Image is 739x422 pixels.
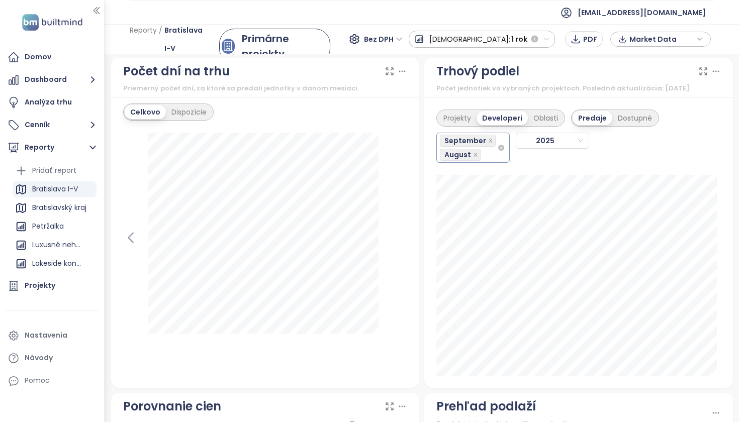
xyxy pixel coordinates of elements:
[25,329,67,342] div: Nastavenia
[578,1,706,25] span: [EMAIL_ADDRESS][DOMAIN_NAME]
[13,200,97,216] div: Bratislavský kraj
[25,279,55,292] div: Projekty
[440,135,496,147] span: September
[583,34,597,45] span: PDF
[616,32,705,47] div: button
[473,152,478,157] span: close
[436,83,721,93] div: Počet jednotiek vo vybraných projektoch. Posledná aktualizácia: [DATE]
[130,21,157,57] span: Reporty
[32,164,76,177] div: Pridať report
[5,70,99,90] button: Dashboard
[13,163,97,179] div: Pridať report
[242,31,321,61] div: Primárne projekty
[219,29,330,64] a: primary
[25,352,53,364] div: Návody
[364,32,403,47] span: Bez DPH
[13,237,97,253] div: Luxusné nehnuteľnosti
[5,371,99,391] div: Pomoc
[166,105,212,119] div: Dispozície
[565,31,603,47] button: PDF
[436,62,519,81] div: Trhový podiel
[488,138,493,143] span: close
[32,239,84,251] div: Luxusné nehnuteľnosti
[13,219,97,235] div: Petržalka
[511,30,527,48] span: 1 rok
[528,111,564,125] div: Oblasti
[125,105,166,119] div: Celkovo
[123,397,221,416] div: Porovnanie cien
[477,111,528,125] div: Developeri
[159,21,162,57] span: /
[32,201,86,214] div: Bratislavský kraj
[5,348,99,368] a: Návody
[32,257,84,270] div: Lakeside konkurencia
[13,181,97,197] div: Bratislava I-V
[25,51,51,63] div: Domov
[436,397,536,416] div: Prehľad podlaží
[429,30,510,48] span: [DEMOGRAPHIC_DATA]:
[438,111,477,125] div: Projekty
[409,31,556,48] button: [DEMOGRAPHIC_DATA]:1 rok
[5,326,99,346] a: Nastavenia
[444,135,486,146] span: September
[519,133,580,148] span: 2025
[5,47,99,67] a: Domov
[13,256,97,272] div: Lakeside konkurencia
[498,145,504,151] span: close-circle
[164,21,204,57] span: Bratislava I-V
[573,111,612,125] div: Predaje
[629,32,694,47] span: Market Data
[25,374,50,387] div: Pomoc
[440,149,481,161] span: August
[444,149,471,160] span: August
[5,138,99,158] button: Reporty
[5,92,99,113] a: Analýza trhu
[5,115,99,135] button: Cenník
[32,220,64,233] div: Petržalka
[32,183,78,195] div: Bratislava I-V
[19,12,85,33] img: logo
[123,83,408,93] div: Priemerný počet dní, za ktoré sa predali jednotky v danom mesiaci.
[123,62,230,81] div: Počet dní na trhu
[25,96,72,109] div: Analýza trhu
[5,276,99,296] a: Projekty
[612,111,658,125] div: Dostupné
